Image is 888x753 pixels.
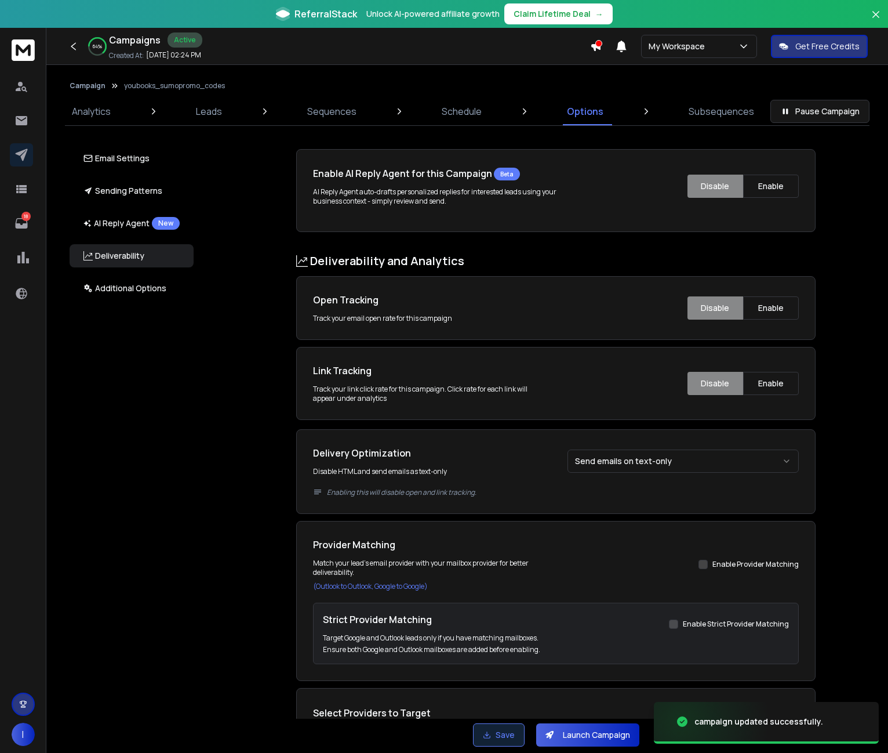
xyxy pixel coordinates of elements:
[146,50,201,60] p: [DATE] 02:24 PM
[83,153,150,164] p: Email Settings
[770,100,869,123] button: Pause Campaign
[109,33,161,47] h1: Campaigns
[689,104,754,118] p: Subsequences
[109,51,144,60] p: Created At:
[12,723,35,746] button: I
[93,43,102,50] p: 64 %
[682,97,761,125] a: Subsequences
[70,81,105,90] button: Campaign
[771,35,868,58] button: Get Free Credits
[795,41,860,52] p: Get Free Credits
[442,104,482,118] p: Schedule
[21,212,31,221] p: 18
[567,104,603,118] p: Options
[560,97,610,125] a: Options
[595,8,603,20] span: →
[649,41,709,52] p: My Workspace
[189,97,229,125] a: Leads
[10,212,33,235] a: 18
[124,81,225,90] p: youbooks_sumopromo_codes
[168,32,202,48] div: Active
[435,97,489,125] a: Schedule
[868,7,883,35] button: Close banner
[196,104,222,118] p: Leads
[70,147,194,170] button: Email Settings
[504,3,613,24] button: Claim Lifetime Deal→
[366,8,500,20] p: Unlock AI-powered affiliate growth
[72,104,111,118] p: Analytics
[694,716,823,727] div: campaign updated successfully.
[307,104,356,118] p: Sequences
[294,7,357,21] span: ReferralStack
[65,97,118,125] a: Analytics
[300,97,363,125] a: Sequences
